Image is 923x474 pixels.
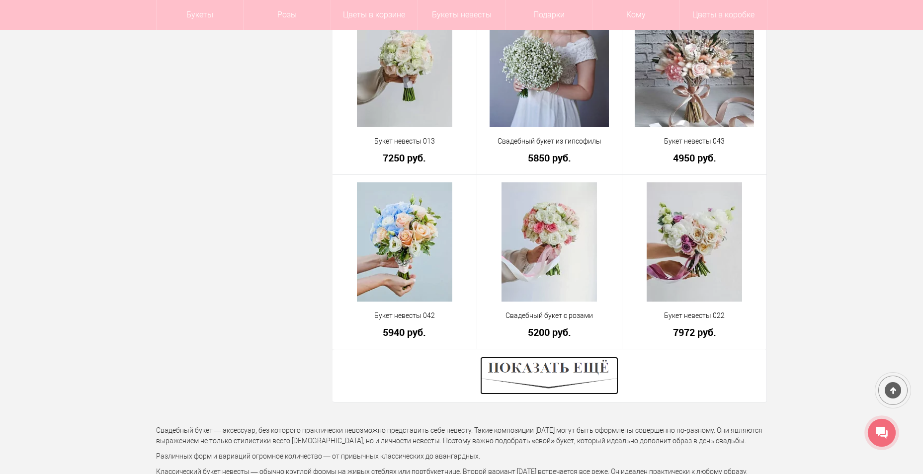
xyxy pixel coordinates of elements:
[156,425,767,446] p: Свадебный букет — аксессуар, без которого практически невозможно представить себе невесту. Такие ...
[484,311,615,321] a: Свадебный букет с розами
[629,153,760,163] a: 4950 руб.
[629,327,760,337] a: 7972 руб.
[339,153,471,163] a: 7250 руб.
[484,136,615,147] a: Свадебный букет из гипсофилы
[339,327,471,337] a: 5940 руб.
[629,136,760,147] a: Букет невесты 043
[635,8,754,127] img: Букет невесты 043
[156,451,767,462] p: Различных форм и вариаций огромное количество — от привычных классических до авангардных.
[480,357,618,395] img: Показать ещё
[339,136,471,147] a: Букет невесты 013
[484,327,615,337] a: 5200 руб.
[357,182,452,302] img: Букет невесты 042
[502,182,597,302] img: Свадебный букет с розами
[629,311,760,321] a: Букет невесты 022
[484,153,615,163] a: 5850 руб.
[490,8,609,127] img: Свадебный букет из гипсофилы
[480,371,618,379] a: Показать ещё
[339,311,471,321] a: Букет невесты 042
[357,8,452,127] img: Букет невесты 013
[647,182,742,302] img: Букет невесты 022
